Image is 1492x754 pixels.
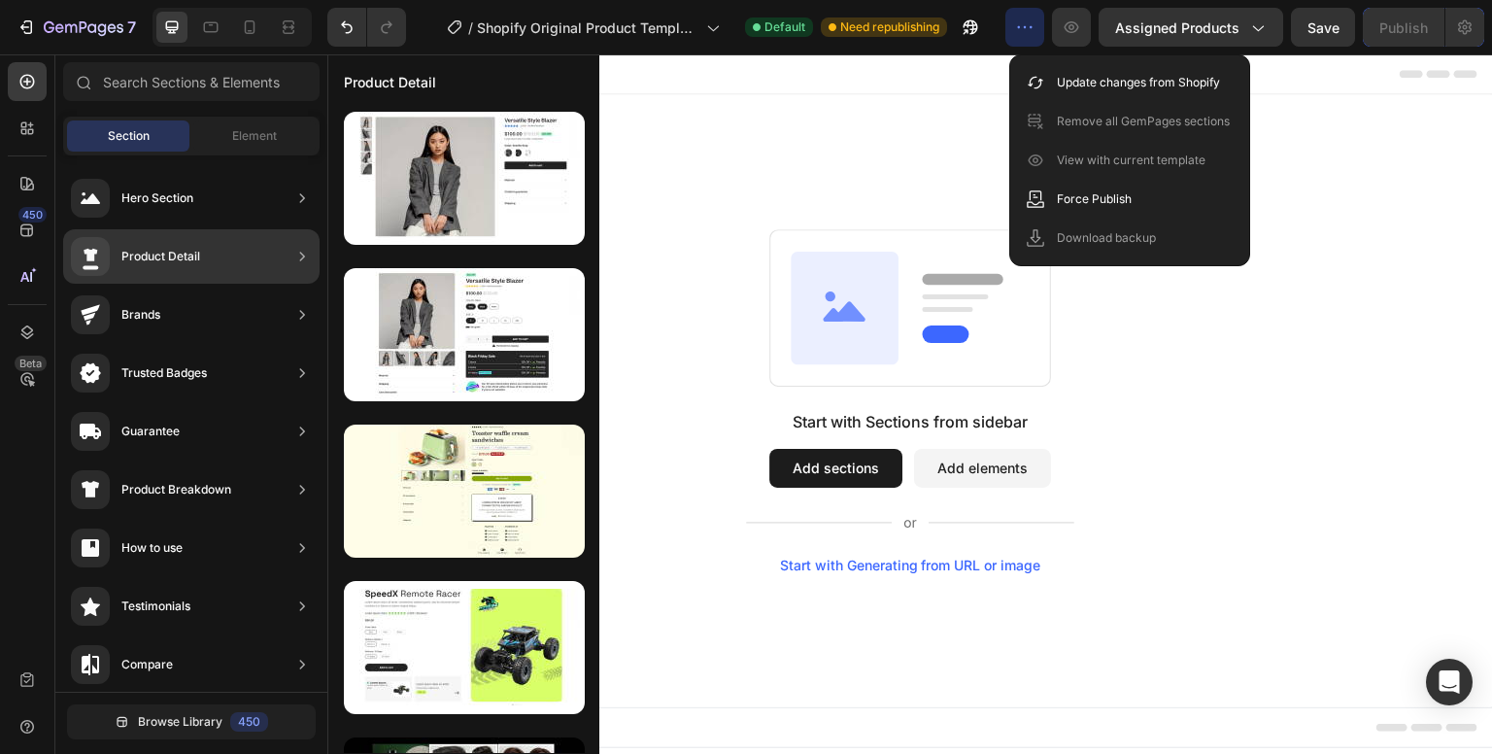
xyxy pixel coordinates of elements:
[840,18,939,36] span: Need republishing
[1426,659,1473,705] div: Open Intercom Messenger
[764,18,805,36] span: Default
[587,394,724,433] button: Add elements
[121,480,231,499] div: Product Breakdown
[468,17,473,38] span: /
[453,503,714,519] div: Start with Generating from URL or image
[121,247,200,266] div: Product Detail
[442,394,575,433] button: Add sections
[1291,8,1355,47] button: Save
[327,54,1492,754] iframe: Design area
[67,704,316,739] button: Browse Library450
[230,712,268,732] div: 450
[1057,228,1156,248] p: Download backup
[232,127,277,145] span: Element
[121,422,180,441] div: Guarantee
[18,207,47,223] div: 450
[327,8,406,47] div: Undo/Redo
[15,356,47,371] div: Beta
[465,356,700,379] div: Start with Sections from sidebar
[8,8,145,47] button: 7
[1099,8,1283,47] button: Assigned Products
[1363,8,1444,47] button: Publish
[1057,189,1132,209] p: Force Publish
[1379,17,1428,38] div: Publish
[138,713,222,731] span: Browse Library
[1307,19,1339,36] span: Save
[1057,151,1205,170] p: View with current template
[121,363,207,383] div: Trusted Badges
[1115,17,1239,38] span: Assigned Products
[121,305,160,325] div: Brands
[1057,73,1220,92] p: Update changes from Shopify
[127,16,136,39] p: 7
[1057,112,1230,131] p: Remove all GemPages sections
[121,597,190,616] div: Testimonials
[477,17,698,38] span: Shopify Original Product Template
[121,538,183,558] div: How to use
[121,655,173,674] div: Compare
[121,188,193,208] div: Hero Section
[63,62,320,101] input: Search Sections & Elements
[108,127,150,145] span: Section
